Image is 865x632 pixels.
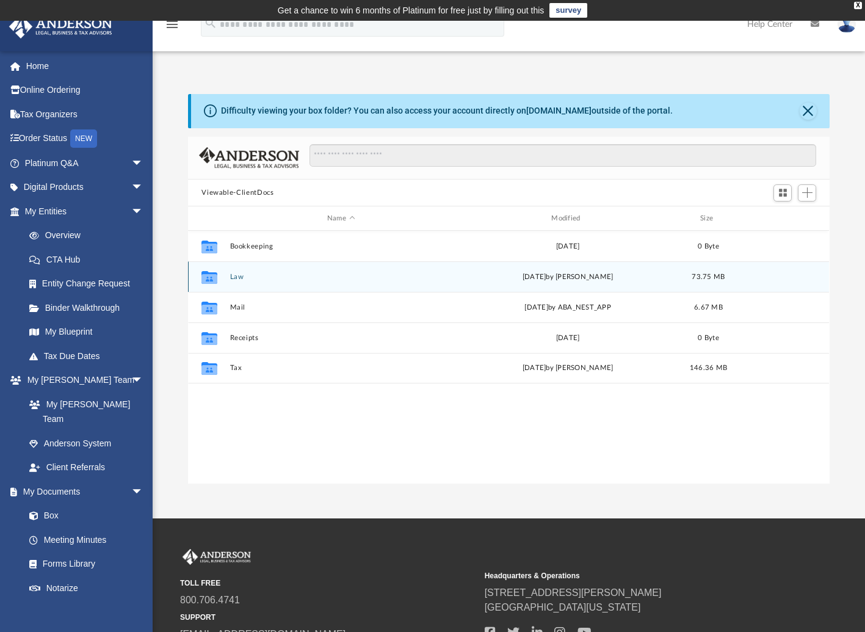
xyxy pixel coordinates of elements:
[698,243,720,250] span: 0 Byte
[17,456,156,480] a: Client Referrals
[204,16,217,30] i: search
[773,184,792,202] button: Switch to Grid View
[457,241,679,252] div: [DATE]
[549,3,587,18] a: survey
[698,335,720,341] span: 0 Byte
[838,15,856,33] img: User Pic
[457,213,679,224] div: Modified
[9,54,162,78] a: Home
[180,612,476,623] small: SUPPORT
[9,102,162,126] a: Tax Organizers
[9,126,162,151] a: Order StatusNEW
[230,213,452,224] div: Name
[230,242,452,250] button: Bookkeeping
[457,302,679,313] div: [DATE] by ABA_NEST_APP
[194,213,224,224] div: id
[854,2,862,9] div: close
[230,365,452,372] button: Tax
[9,78,162,103] a: Online Ordering
[17,320,156,344] a: My Blueprint
[131,151,156,176] span: arrow_drop_down
[9,175,162,200] a: Digital Productsarrow_drop_down
[17,431,156,456] a: Anderson System
[17,247,162,272] a: CTA Hub
[485,602,641,612] a: [GEOGRAPHIC_DATA][US_STATE]
[485,587,662,598] a: [STREET_ADDRESS][PERSON_NAME]
[17,504,150,528] a: Box
[165,23,179,32] a: menu
[180,595,240,605] a: 800.706.4741
[17,552,150,576] a: Forms Library
[457,363,679,374] div: [DATE] by [PERSON_NAME]
[309,144,816,167] input: Search files and folders
[9,368,156,393] a: My [PERSON_NAME] Teamarrow_drop_down
[526,106,592,115] a: [DOMAIN_NAME]
[230,273,452,281] button: Law
[17,272,162,296] a: Entity Change Request
[180,578,476,589] small: TOLL FREE
[17,223,162,248] a: Overview
[694,304,723,311] span: 6.67 MB
[165,17,179,32] i: menu
[201,187,273,198] button: Viewable-ClientDocs
[221,104,673,117] div: Difficulty viewing your box folder? You can also access your account directly on outside of the p...
[9,199,162,223] a: My Entitiesarrow_drop_down
[17,392,150,431] a: My [PERSON_NAME] Team
[230,303,452,311] button: Mail
[70,129,97,148] div: NEW
[188,231,829,484] div: grid
[9,151,162,175] a: Platinum Q&Aarrow_drop_down
[230,334,452,342] button: Receipts
[5,15,116,38] img: Anderson Advisors Platinum Portal
[131,175,156,200] span: arrow_drop_down
[798,184,816,202] button: Add
[690,365,727,371] span: 146.36 MB
[457,333,679,344] div: [DATE]
[131,368,156,393] span: arrow_drop_down
[739,213,824,224] div: id
[485,570,781,581] small: Headquarters & Operations
[17,576,156,600] a: Notarize
[131,479,156,504] span: arrow_drop_down
[180,549,253,565] img: Anderson Advisors Platinum Portal
[131,199,156,224] span: arrow_drop_down
[684,213,733,224] div: Size
[17,296,162,320] a: Binder Walkthrough
[692,274,725,280] span: 73.75 MB
[9,479,156,504] a: My Documentsarrow_drop_down
[278,3,545,18] div: Get a chance to win 6 months of Platinum for free just by filling out this
[457,272,679,283] div: [DATE] by [PERSON_NAME]
[800,103,817,120] button: Close
[17,528,156,552] a: Meeting Minutes
[17,344,162,368] a: Tax Due Dates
